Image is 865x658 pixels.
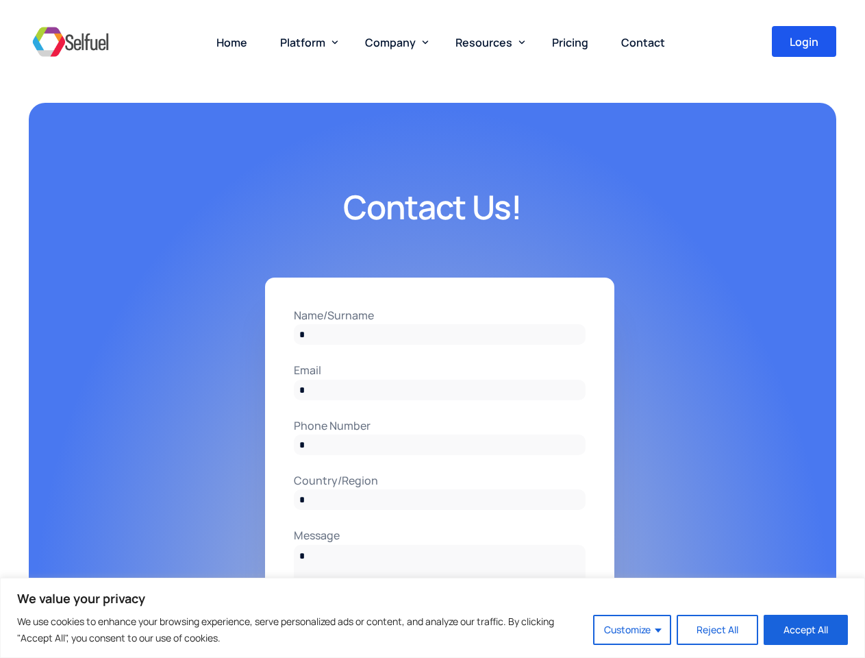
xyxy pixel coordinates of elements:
label: Phone Number [294,417,586,435]
span: Home [216,35,247,50]
span: Contact [621,35,665,50]
span: Company [365,35,416,50]
span: Login [790,36,818,47]
label: Country/Region [294,472,586,489]
span: Pricing [552,35,588,50]
p: We use cookies to enhance your browsing experience, serve personalized ads or content, and analyz... [17,613,583,646]
label: Email [294,361,586,379]
span: Platform [280,35,325,50]
img: Selfuel - Democratizing Innovation [29,21,112,62]
button: Reject All [677,615,758,645]
p: We value your privacy [17,590,848,607]
label: Message [294,526,586,544]
label: Name/Surname [294,306,586,324]
button: Customize [593,615,671,645]
a: Login [772,26,836,57]
iframe: Chat Widget [797,592,865,658]
h2: Contact Us! [84,185,782,230]
span: Resources [455,35,512,50]
button: Accept All [764,615,848,645]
